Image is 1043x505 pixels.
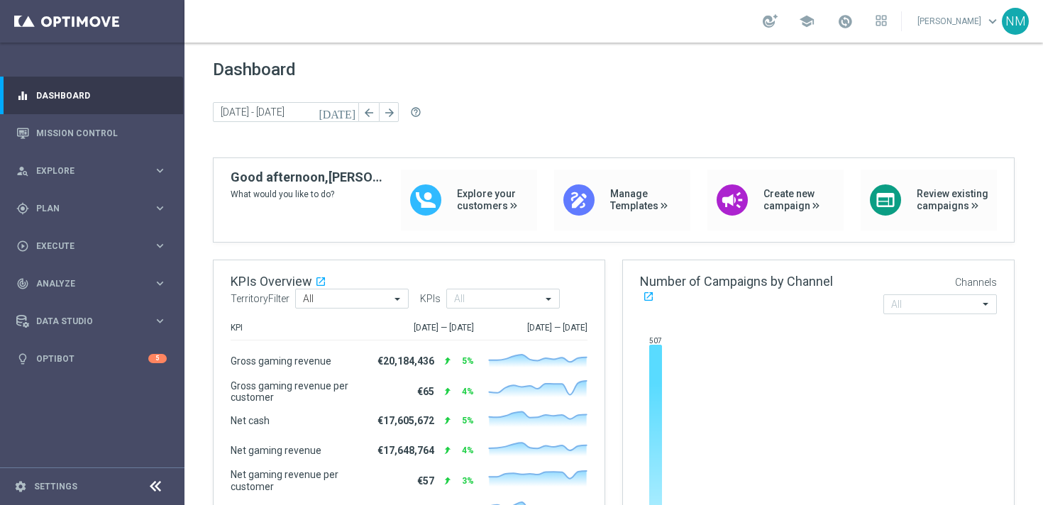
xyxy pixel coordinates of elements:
[16,165,153,177] div: Explore
[16,340,167,377] div: Optibot
[16,90,167,101] button: equalizer Dashboard
[16,278,167,289] button: track_changes Analyze keyboard_arrow_right
[36,317,153,326] span: Data Studio
[153,164,167,177] i: keyboard_arrow_right
[1002,8,1029,35] div: NM
[985,13,1000,29] span: keyboard_arrow_down
[16,165,167,177] button: person_search Explore keyboard_arrow_right
[16,202,153,215] div: Plan
[16,128,167,139] button: Mission Control
[16,316,167,327] button: Data Studio keyboard_arrow_right
[153,201,167,215] i: keyboard_arrow_right
[153,277,167,290] i: keyboard_arrow_right
[36,77,167,114] a: Dashboard
[36,167,153,175] span: Explore
[799,13,815,29] span: school
[153,239,167,252] i: keyboard_arrow_right
[36,340,148,377] a: Optibot
[153,314,167,328] i: keyboard_arrow_right
[916,11,1002,32] a: [PERSON_NAME]keyboard_arrow_down
[16,114,167,152] div: Mission Control
[16,89,29,102] i: equalizer
[16,353,167,365] button: lightbulb Optibot 5
[16,240,29,252] i: play_circle_outline
[148,354,167,363] div: 5
[16,77,167,114] div: Dashboard
[16,315,153,328] div: Data Studio
[16,277,153,290] div: Analyze
[36,204,153,213] span: Plan
[36,242,153,250] span: Execute
[36,279,153,288] span: Analyze
[14,480,27,493] i: settings
[16,277,29,290] i: track_changes
[16,165,29,177] i: person_search
[34,482,77,491] a: Settings
[16,353,29,365] i: lightbulb
[36,114,167,152] a: Mission Control
[16,240,153,252] div: Execute
[16,202,29,215] i: gps_fixed
[16,203,167,214] button: gps_fixed Plan keyboard_arrow_right
[16,240,167,252] button: play_circle_outline Execute keyboard_arrow_right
